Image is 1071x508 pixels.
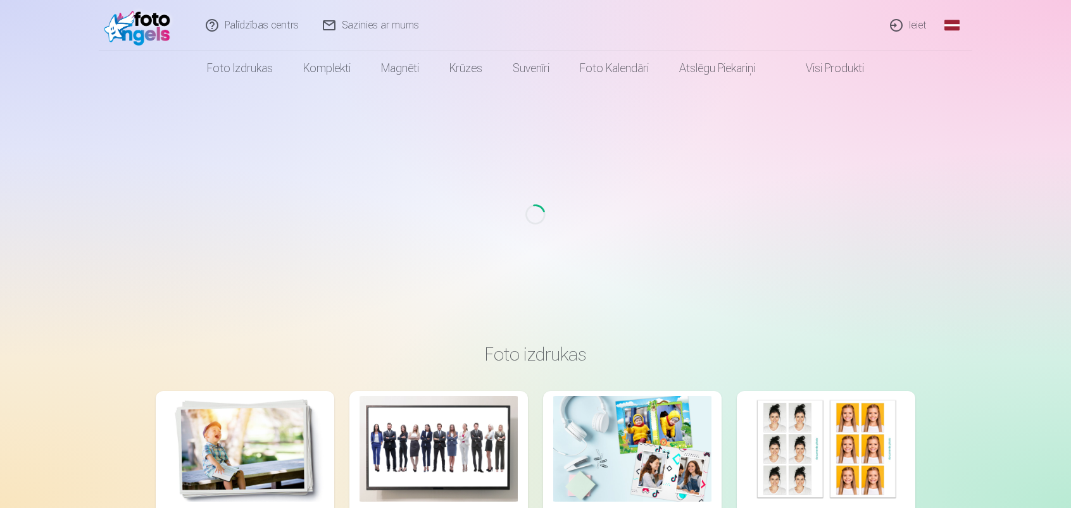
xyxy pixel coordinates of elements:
[166,343,905,366] h3: Foto izdrukas
[288,51,366,86] a: Komplekti
[664,51,770,86] a: Atslēgu piekariņi
[434,51,498,86] a: Krūzes
[747,396,905,502] img: Foto izdrukas dokumentiem
[104,5,177,46] img: /fa1
[565,51,664,86] a: Foto kalendāri
[166,396,324,502] img: Augstas kvalitātes fotoattēlu izdrukas
[360,396,518,502] img: Augstas kvalitātes grupu fotoattēlu izdrukas
[553,396,711,502] img: Foto kolāža no divām fotogrāfijām
[498,51,565,86] a: Suvenīri
[770,51,879,86] a: Visi produkti
[366,51,434,86] a: Magnēti
[192,51,288,86] a: Foto izdrukas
